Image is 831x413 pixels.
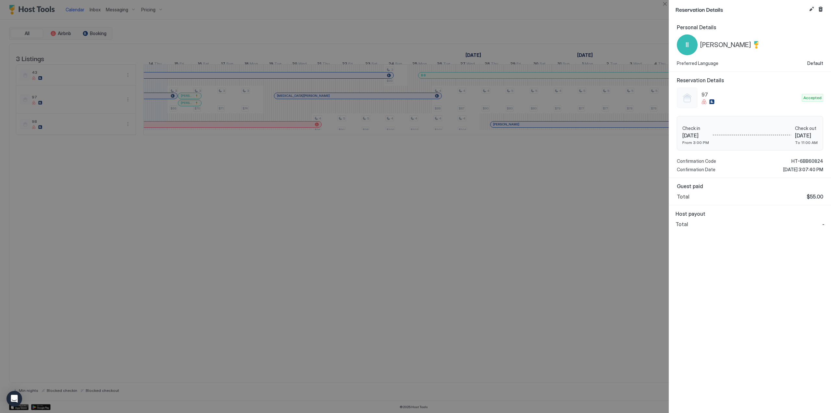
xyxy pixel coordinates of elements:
[795,132,818,139] span: [DATE]
[677,183,823,189] span: Guest paid
[803,95,822,101] span: Accepted
[677,167,715,173] span: Confirmation Date
[677,24,823,31] span: Personal Details
[783,167,823,173] span: [DATE] 3:07:40 PM
[676,211,825,217] span: Host payout
[686,40,689,50] span: II
[677,77,823,84] span: Reservation Details
[677,60,718,66] span: Preferred Language
[817,5,825,13] button: Cancel reservation
[808,5,815,13] button: Edit reservation
[682,140,709,145] span: From 3:00 PM
[682,132,709,139] span: [DATE]
[701,91,799,98] span: 97
[807,193,823,200] span: $55.00
[676,221,688,227] span: Total
[822,221,825,227] span: -
[791,158,823,164] span: HT-6BB60824
[677,193,689,200] span: Total
[682,125,709,131] span: Check in
[6,391,22,407] div: Open Intercom Messenger
[676,5,806,13] span: Reservation Details
[807,60,823,66] span: Default
[677,158,716,164] span: Confirmation Code
[795,140,818,145] span: To 11:00 AM
[795,125,818,131] span: Check out
[700,41,751,49] span: [PERSON_NAME]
